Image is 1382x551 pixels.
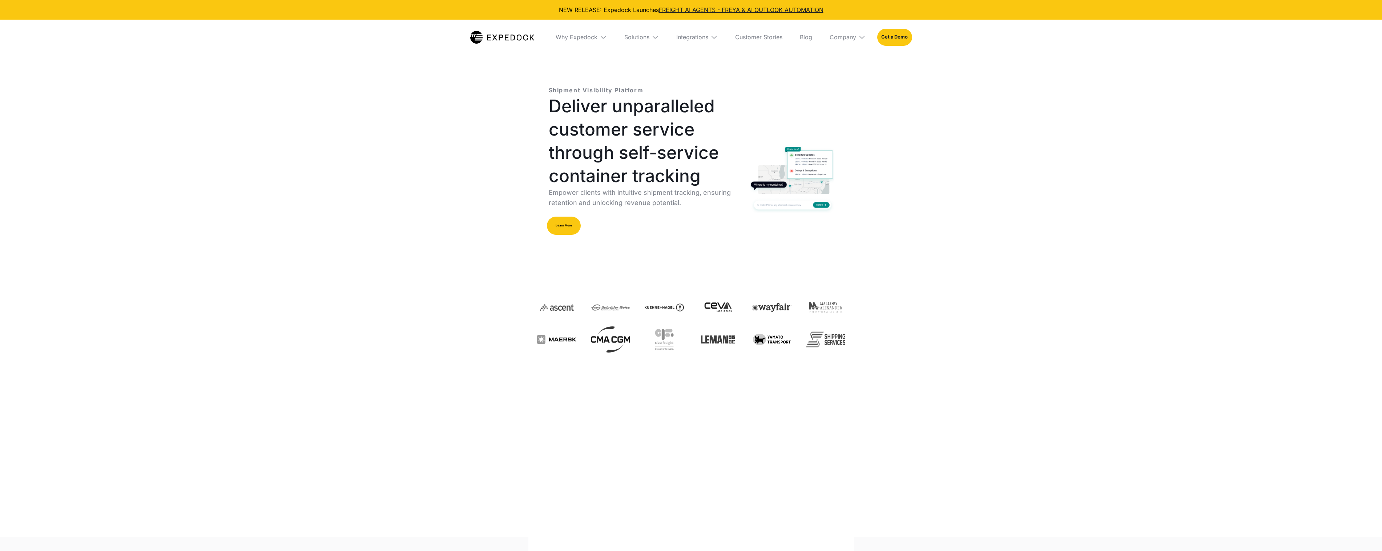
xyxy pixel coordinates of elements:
[6,6,1376,14] div: NEW RELEASE: Expedock Launches
[830,33,856,41] div: Company
[549,188,738,208] p: Empower clients with intuitive shipment tracking, ensuring retention and unlocking revenue potent...
[556,33,597,41] div: Why Expedock
[729,20,788,55] a: Customer Stories
[549,94,738,188] h1: Deliver unparalleled customer service through self-service container tracking
[624,33,649,41] div: Solutions
[877,29,912,45] a: Get a Demo
[676,33,708,41] div: Integrations
[547,217,581,235] a: Learn More
[549,86,644,94] p: Shipment Visibility Platform
[794,20,818,55] a: Blog
[659,6,823,13] a: FREIGHT AI AGENTS - FREYA & AI OUTLOOK AUTOMATION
